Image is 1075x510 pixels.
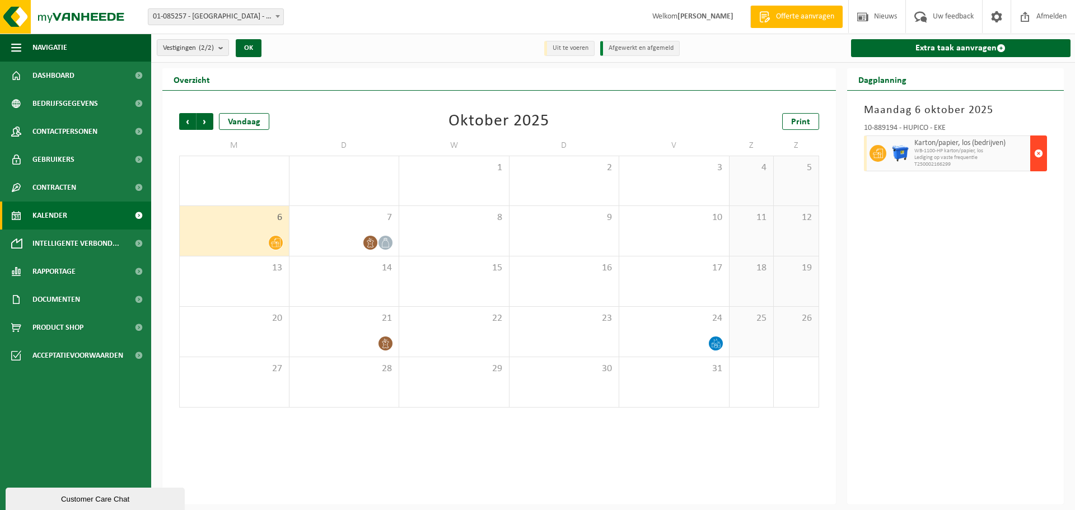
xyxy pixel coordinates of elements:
[735,312,768,325] span: 25
[148,8,284,25] span: 01-085257 - HUPICO - GENTBRUGGE
[295,312,394,325] span: 21
[515,212,614,224] span: 9
[779,212,812,224] span: 12
[625,363,723,375] span: 31
[179,135,289,156] td: M
[405,262,503,274] span: 15
[236,39,261,57] button: OK
[619,135,730,156] td: V
[6,485,187,510] iframe: chat widget
[515,262,614,274] span: 16
[157,39,229,56] button: Vestigingen(2/2)
[864,124,1048,135] div: 10-889194 - HUPICO - EKE
[289,135,400,156] td: D
[295,212,394,224] span: 7
[851,39,1071,57] a: Extra taak aanvragen
[32,341,123,369] span: Acceptatievoorwaarden
[625,312,723,325] span: 24
[750,6,843,28] a: Offerte aanvragen
[847,68,918,90] h2: Dagplanning
[892,145,909,162] img: WB-1100-HPE-BE-01
[405,212,503,224] span: 8
[32,90,98,118] span: Bedrijfsgegevens
[730,135,774,156] td: Z
[162,68,221,90] h2: Overzicht
[510,135,620,156] td: D
[448,113,549,130] div: Oktober 2025
[185,312,283,325] span: 20
[625,212,723,224] span: 10
[914,139,1028,148] span: Karton/papier, los (bedrijven)
[735,162,768,174] span: 4
[600,41,680,56] li: Afgewerkt en afgemeld
[219,113,269,130] div: Vandaag
[32,286,80,314] span: Documenten
[32,202,67,230] span: Kalender
[515,162,614,174] span: 2
[914,161,1028,168] span: T250002166299
[779,262,812,274] span: 19
[779,162,812,174] span: 5
[32,230,119,258] span: Intelligente verbond...
[515,363,614,375] span: 30
[399,135,510,156] td: W
[32,258,76,286] span: Rapportage
[405,363,503,375] span: 29
[773,11,837,22] span: Offerte aanvragen
[32,118,97,146] span: Contactpersonen
[185,212,283,224] span: 6
[32,146,74,174] span: Gebruikers
[914,155,1028,161] span: Lediging op vaste frequentie
[774,135,819,156] td: Z
[735,262,768,274] span: 18
[914,148,1028,155] span: WB-1100-HP karton/papier, los
[199,44,214,52] count: (2/2)
[405,312,503,325] span: 22
[163,40,214,57] span: Vestigingen
[197,113,213,130] span: Volgende
[677,12,733,21] strong: [PERSON_NAME]
[515,312,614,325] span: 23
[544,41,595,56] li: Uit te voeren
[779,312,812,325] span: 26
[405,162,503,174] span: 1
[295,363,394,375] span: 28
[864,102,1048,119] h3: Maandag 6 oktober 2025
[32,34,67,62] span: Navigatie
[791,118,810,127] span: Print
[179,113,196,130] span: Vorige
[185,363,283,375] span: 27
[185,262,283,274] span: 13
[625,262,723,274] span: 17
[32,314,83,341] span: Product Shop
[735,212,768,224] span: 11
[32,62,74,90] span: Dashboard
[148,9,283,25] span: 01-085257 - HUPICO - GENTBRUGGE
[32,174,76,202] span: Contracten
[625,162,723,174] span: 3
[295,262,394,274] span: 14
[782,113,819,130] a: Print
